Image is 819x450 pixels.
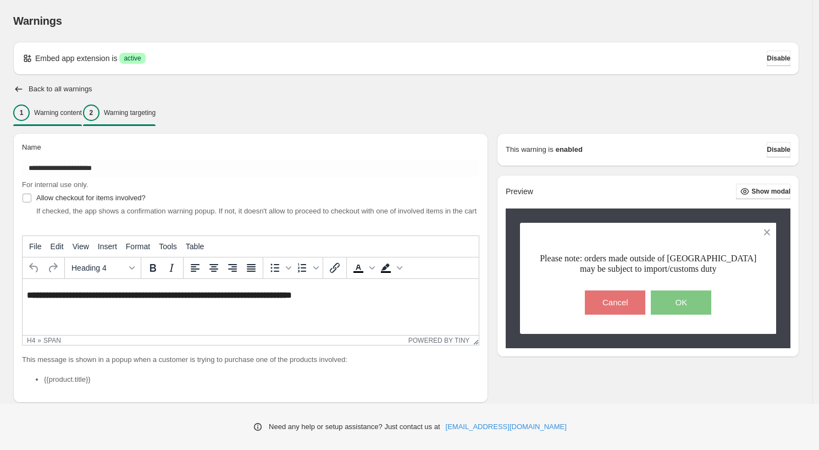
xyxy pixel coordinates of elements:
a: Powered by Tiny [408,337,470,344]
span: Allow checkout for items involved? [36,194,146,202]
div: Text color [349,259,377,277]
div: Bullet list [265,259,293,277]
h2: Preview [506,187,533,196]
strong: enabled [556,144,583,155]
span: View [73,242,89,251]
span: Show modal [751,187,790,196]
p: This message is shown in a popup when a customer is trying to purchase one of the products involved: [22,354,479,365]
div: » [37,337,41,344]
div: 2 [83,105,99,121]
div: 1 [13,105,30,121]
span: Format [126,242,150,251]
span: Tools [159,242,177,251]
button: Align right [223,259,242,277]
span: Disable [767,54,790,63]
div: Background color [377,259,404,277]
div: Resize [469,336,479,345]
button: Align left [186,259,204,277]
span: File [29,242,42,251]
button: Show modal [736,184,790,199]
button: 1Warning content [13,101,82,124]
span: active [124,54,141,63]
button: Insert/edit link [325,259,344,277]
span: Table [186,242,204,251]
button: Formats [67,259,139,277]
p: Warning content [34,108,82,117]
button: Disable [767,142,790,157]
span: Heading 4 [71,264,125,272]
button: Redo [43,259,62,277]
button: Cancel [585,290,645,315]
button: Bold [143,259,162,277]
span: Please note: orders made outside of [GEOGRAPHIC_DATA] may be subject to import/customs duty [540,254,756,273]
button: Disable [767,51,790,66]
li: {{product.title}} [44,374,479,385]
span: Insert [98,242,117,251]
iframe: Rich Text Area [23,279,479,335]
div: h4 [27,337,35,344]
div: Numbered list [293,259,320,277]
p: This warning is [506,144,554,155]
div: span [43,337,61,344]
button: Justify [242,259,261,277]
p: Embed app extension is [35,53,117,64]
button: 2Warning targeting [83,101,156,124]
span: Disable [767,145,790,154]
span: Name [22,143,41,151]
button: Align center [204,259,223,277]
span: Warnings [13,15,62,27]
span: For internal use only. [22,180,88,189]
button: Italic [162,259,181,277]
p: Warning targeting [104,108,156,117]
h2: Back to all warnings [29,85,92,94]
a: [EMAIL_ADDRESS][DOMAIN_NAME] [446,421,567,432]
button: Undo [25,259,43,277]
span: Edit [51,242,64,251]
span: If checked, the app shows a confirmation warning popup. If not, it doesn't allow to proceed to ch... [36,207,477,215]
button: OK [651,290,711,315]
